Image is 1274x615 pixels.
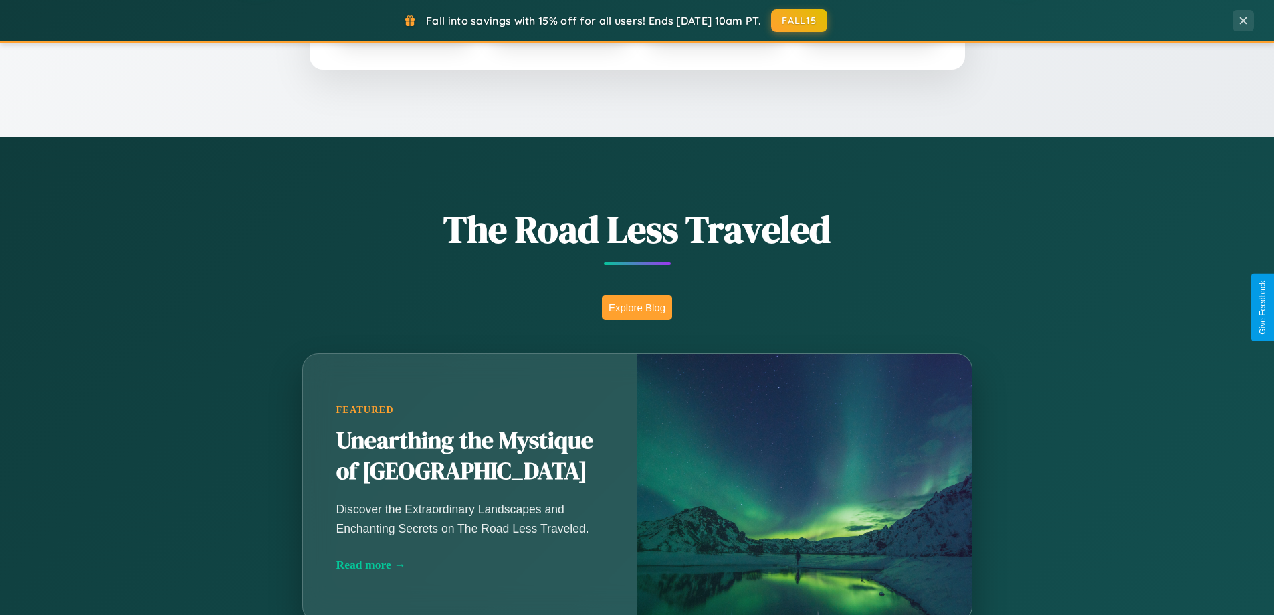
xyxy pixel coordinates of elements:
div: Read more → [336,558,604,572]
span: Fall into savings with 15% off for all users! Ends [DATE] 10am PT. [426,14,761,27]
button: Explore Blog [602,295,672,320]
h1: The Road Less Traveled [236,203,1039,255]
div: Featured [336,404,604,416]
button: FALL15 [771,9,827,32]
div: Give Feedback [1258,280,1267,335]
p: Discover the Extraordinary Landscapes and Enchanting Secrets on The Road Less Traveled. [336,500,604,537]
h2: Unearthing the Mystique of [GEOGRAPHIC_DATA] [336,426,604,487]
